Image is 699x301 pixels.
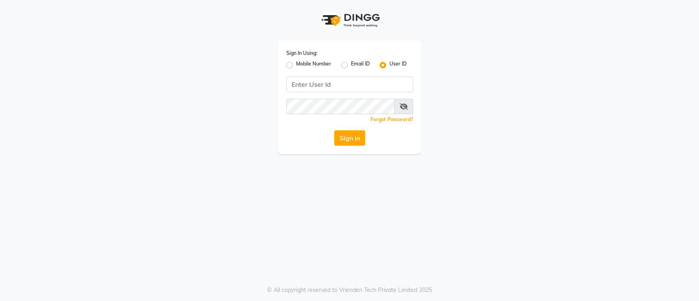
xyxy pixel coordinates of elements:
[286,77,413,92] input: Username
[286,50,317,57] label: Sign In Using:
[351,60,370,70] label: Email ID
[317,8,382,32] img: logo1.svg
[389,60,407,70] label: User ID
[334,130,365,146] button: Sign In
[286,99,395,114] input: Username
[371,116,413,122] a: Forgot Password?
[296,60,331,70] label: Mobile Number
